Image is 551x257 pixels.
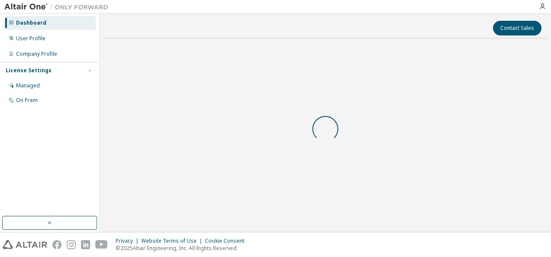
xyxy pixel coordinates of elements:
div: License Settings [6,67,52,74]
div: Company Profile [16,51,57,58]
div: Dashboard [16,19,46,26]
div: Privacy [116,238,141,244]
img: youtube.svg [95,240,108,249]
button: Contact Sales [493,21,541,35]
div: On Prem [16,97,38,104]
div: User Profile [16,35,45,42]
img: linkedin.svg [81,240,90,249]
p: © 2025 Altair Engineering, Inc. All Rights Reserved. [116,244,250,252]
img: instagram.svg [67,240,76,249]
img: facebook.svg [52,240,62,249]
div: Cookie Consent [205,238,250,244]
img: Altair One [4,3,113,11]
div: Managed [16,82,40,89]
img: altair_logo.svg [3,240,47,249]
div: Website Terms of Use [141,238,205,244]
